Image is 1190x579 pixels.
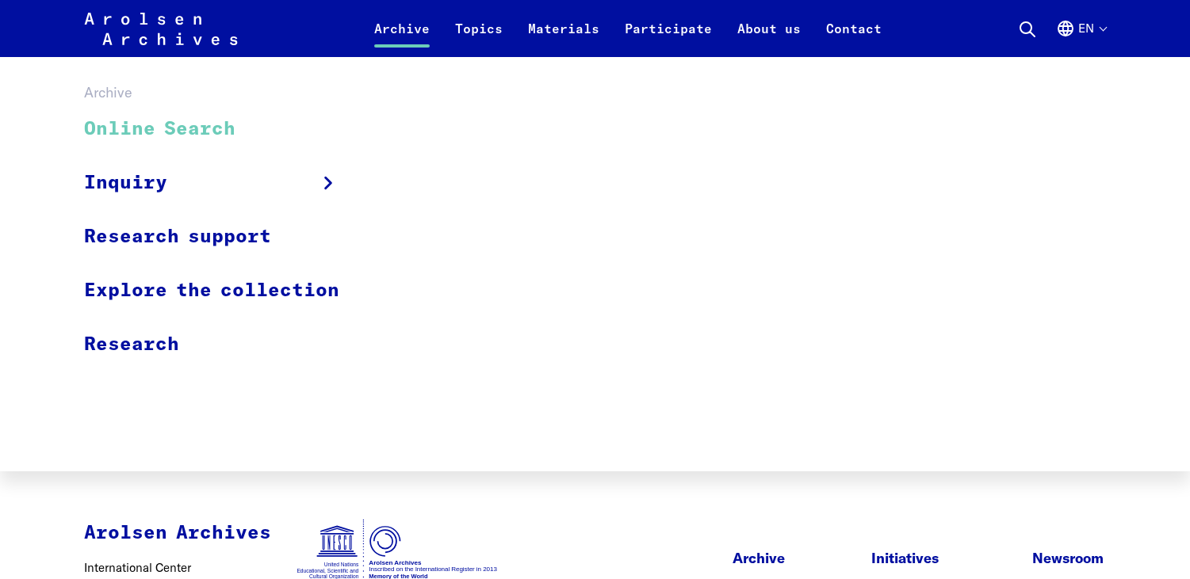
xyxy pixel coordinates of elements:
[84,103,360,371] ul: Archive
[813,19,894,57] a: Contact
[442,19,515,57] a: Topics
[84,103,360,156] a: Online Search
[84,210,360,264] a: Research support
[515,19,612,57] a: Materials
[612,19,725,57] a: Participate
[84,169,167,197] span: Inquiry
[362,10,894,48] nav: Primary
[362,19,442,57] a: Archive
[871,547,973,569] p: Initiatives
[84,318,360,371] a: Research
[1032,547,1106,569] p: Newsroom
[84,524,271,543] strong: Arolsen Archives
[84,264,360,318] a: Explore the collection
[84,156,360,210] a: Inquiry
[725,19,813,57] a: About us
[733,547,812,569] p: Archive
[1056,19,1106,57] button: English, language selection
